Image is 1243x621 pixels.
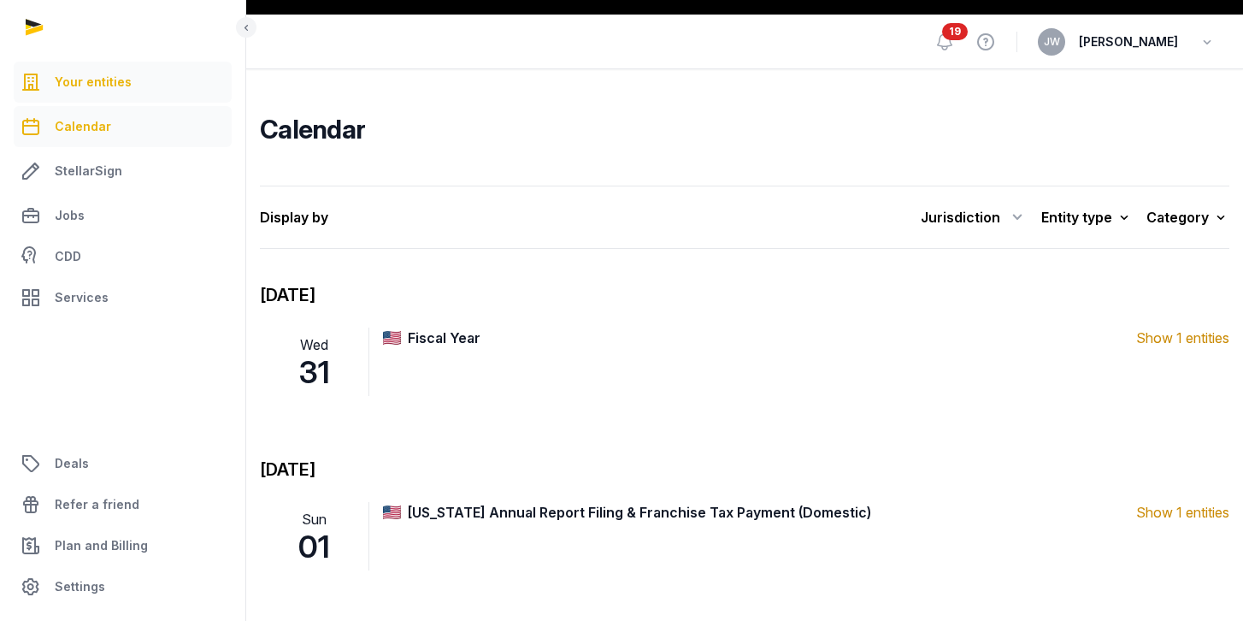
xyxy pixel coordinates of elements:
[267,334,362,355] span: Wed
[408,328,1136,348] span: Fiscal Year
[14,566,232,607] a: Settings
[14,151,232,192] a: StellarSign
[267,529,362,564] span: 01
[267,355,362,389] span: 31
[935,423,1243,621] iframe: Chat Widget
[1146,205,1229,229] div: Category
[55,116,111,137] span: Calendar
[1079,32,1178,52] span: [PERSON_NAME]
[1038,28,1065,56] button: JW
[14,195,232,236] a: Jobs
[260,458,1229,482] p: [DATE]
[55,494,139,515] span: Refer a friend
[55,287,109,308] span: Services
[55,72,132,92] span: Your entities
[1044,37,1060,47] span: JW
[14,277,232,318] a: Services
[14,443,232,484] a: Deals
[260,204,503,231] p: Display by
[55,161,122,181] span: StellarSign
[408,502,1136,523] span: [US_STATE] Annual Report Filing & Franchise Tax Payment (Domestic)
[14,106,232,147] a: Calendar
[267,509,362,529] span: Sun
[14,240,232,274] a: CDD
[14,525,232,566] a: Plan and Billing
[55,577,105,597] span: Settings
[942,23,968,40] span: 19
[1136,328,1229,348] span: Show 1 entities
[260,283,1229,307] p: [DATE]
[260,114,1229,145] h2: Calendar
[1041,205,1133,229] div: Entity type
[14,62,232,103] a: Your entities
[55,205,85,226] span: Jobs
[921,204,1028,231] div: Jurisdiction
[55,535,148,556] span: Plan and Billing
[14,484,232,525] a: Refer a friend
[55,453,89,474] span: Deals
[55,246,81,267] span: CDD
